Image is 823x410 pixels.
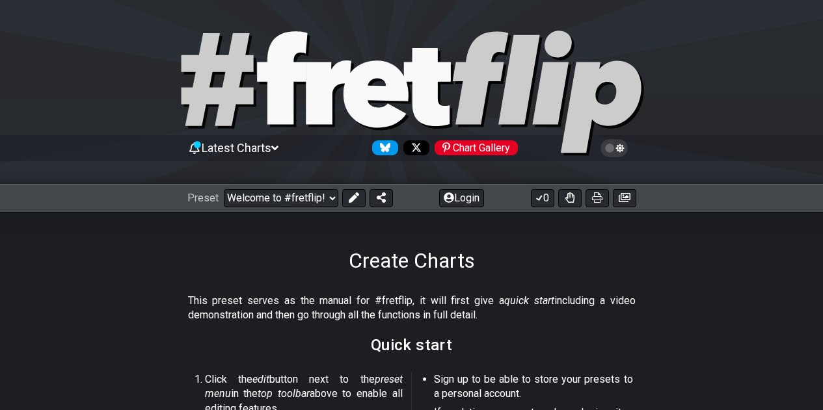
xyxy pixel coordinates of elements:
[439,189,484,207] button: Login
[613,189,636,207] button: Create image
[188,294,636,323] p: This preset serves as the manual for #fretflip, it will first give a including a video demonstrat...
[202,141,271,155] span: Latest Charts
[205,373,403,400] em: preset menu
[429,140,518,155] a: #fretflip at Pinterest
[370,189,393,207] button: Share Preset
[224,189,338,207] select: Preset
[586,189,609,207] button: Print
[258,387,310,400] em: top toolbar
[367,140,398,155] a: Follow #fretflip at Bluesky
[435,140,518,155] div: Chart Gallery
[252,373,269,385] em: edit
[349,248,475,273] h1: Create Charts
[371,338,453,352] h2: Quick start
[342,189,366,207] button: Edit Preset
[187,192,219,204] span: Preset
[434,372,633,402] p: Sign up to be able to store your presets to a personal account.
[504,294,554,307] em: quick start
[398,140,429,155] a: Follow #fretflip at X
[558,189,582,207] button: Toggle Dexterity for all fretkits
[531,189,554,207] button: 0
[607,142,622,154] span: Toggle light / dark theme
